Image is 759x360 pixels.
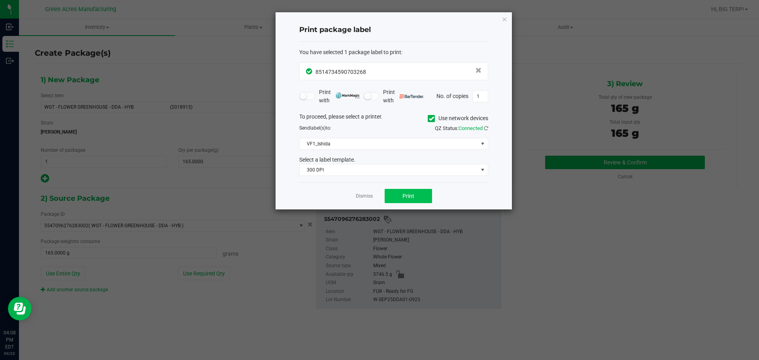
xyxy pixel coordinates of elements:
div: Select a label template. [293,156,494,164]
span: Print [402,193,414,199]
span: Print with [319,88,360,105]
span: 8514734590703268 [315,69,366,75]
span: You have selected 1 package label to print [299,49,401,55]
img: bartender.png [400,94,424,98]
div: : [299,48,488,57]
div: To proceed, please select a printer. [293,113,494,124]
span: label(s) [310,125,326,131]
h4: Print package label [299,25,488,35]
span: Connected [459,125,483,131]
span: QZ Status: [435,125,488,131]
button: Print [385,189,432,203]
span: No. of copies [436,92,468,99]
span: In Sync [306,67,313,75]
span: VF1_Ishida [300,138,478,149]
label: Use network devices [428,114,488,123]
span: Send to: [299,125,331,131]
span: 300 DPI [300,164,478,175]
iframe: Resource center [8,297,32,320]
img: mark_magic_cybra.png [336,92,360,98]
a: Dismiss [356,193,373,200]
span: Print with [383,88,424,105]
